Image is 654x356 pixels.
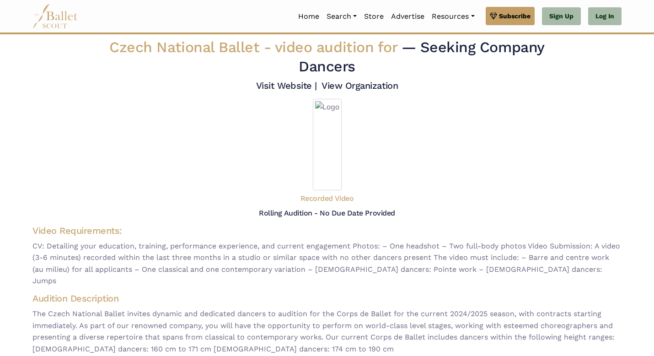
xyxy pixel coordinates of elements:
[275,38,397,56] span: video audition for
[299,38,544,75] span: — Seeking Company Dancers
[428,7,478,26] a: Resources
[32,240,622,287] span: CV: Detailing your education, training, performance experience, and current engagement Photos: – ...
[490,11,497,21] img: gem.svg
[109,38,401,56] span: Czech National Ballet -
[32,308,622,355] span: The Czech National Ballet invites dynamic and dedicated dancers to audition for the Corps de Ball...
[588,7,622,26] a: Log In
[387,7,428,26] a: Advertise
[295,7,323,26] a: Home
[313,99,342,190] img: Logo
[486,7,535,25] a: Subscribe
[542,7,581,26] a: Sign Up
[32,225,122,236] span: Video Requirements:
[499,11,531,21] span: Subscribe
[259,209,395,217] h5: Rolling Audition - No Due Date Provided
[322,80,398,91] a: View Organization
[360,7,387,26] a: Store
[256,80,317,91] a: Visit Website |
[323,7,360,26] a: Search
[32,292,622,304] h4: Audition Description
[300,194,354,204] h5: Recorded Video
